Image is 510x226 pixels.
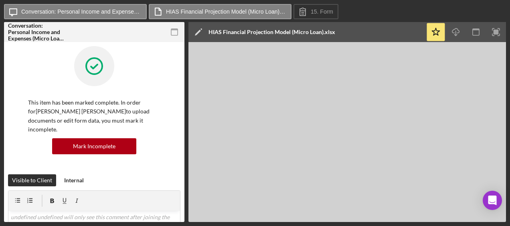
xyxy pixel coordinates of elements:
button: HIAS Financial Projection Model (Micro Loan).xlsx [149,4,291,19]
div: Visible to Client [12,174,52,186]
button: Conversation: Personal Income and Expenses (Micro Loan) ([PERSON_NAME]) [4,4,147,19]
div: HIAS Financial Projection Model (Micro Loan).xlsx [208,29,335,35]
button: Visible to Client [8,174,56,186]
button: Internal [60,174,88,186]
label: Conversation: Personal Income and Expenses (Micro Loan) ([PERSON_NAME]) [21,8,142,15]
button: 15. Form [293,4,338,19]
p: This item has been marked complete. In order for [PERSON_NAME] [PERSON_NAME] to upload documents ... [28,98,160,134]
div: Mark Incomplete [73,138,115,154]
iframe: Document Preview [188,42,506,222]
label: HIAS Financial Projection Model (Micro Loan).xlsx [166,8,286,15]
button: Mark Incomplete [52,138,136,154]
div: Internal [64,174,84,186]
div: Open Intercom Messenger [483,191,502,210]
label: 15. Form [311,8,333,15]
div: Conversation: Personal Income and Expenses (Micro Loan) ([PERSON_NAME]) [8,22,64,42]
